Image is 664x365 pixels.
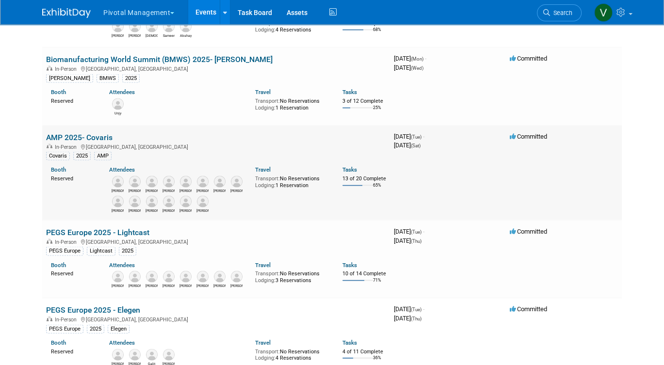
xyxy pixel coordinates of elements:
span: [DATE] [394,64,423,71]
a: Travel [255,166,271,173]
span: Transport: [255,175,280,182]
div: No Reservations 4 Reservations [255,18,328,33]
img: Sameer Vasantgadkar [163,21,175,32]
div: Scott Brouilette [196,283,209,288]
a: Attendees [109,262,135,269]
img: Elisabeth Pundt [112,196,124,207]
img: Akshay Dhingra [180,21,192,32]
span: (Mon) [411,56,423,62]
img: Alex Corrion [180,196,192,207]
div: Sameer Vasantgadkar [162,32,175,38]
a: Travel [255,339,271,346]
span: (Sat) [411,143,421,148]
div: Paul Loeffen [213,283,226,288]
span: [DATE] [394,237,421,244]
a: Booth [51,89,66,95]
img: In-Person Event [47,317,52,321]
div: Paul Steinberg [112,283,124,288]
img: Ross Kettleborough [163,349,175,361]
img: Scott Brouilette [197,271,209,283]
span: [DATE] [394,55,426,62]
div: Greg Endress [213,188,226,193]
div: [PERSON_NAME] [46,74,93,83]
span: Transport: [255,270,280,277]
div: [GEOGRAPHIC_DATA], [GEOGRAPHIC_DATA] [46,315,386,323]
div: Reserved [51,269,95,277]
a: PEGS Europe 2025 - Lightcast [46,228,149,237]
img: Paul Loeffen [214,271,226,283]
div: Alex Corrion [179,207,192,213]
img: Randy Dyer [112,349,124,361]
img: Paul Steinberg [112,271,124,283]
span: In-Person [55,239,80,245]
img: Tom O'Hare [163,196,175,207]
span: Lodging: [255,355,275,361]
div: No Reservations 4 Reservations [255,347,328,362]
span: Search [550,9,572,16]
img: Gabriel Lipof [146,176,158,188]
img: Jeff Reimers [197,196,209,207]
div: No Reservations 1 Reservation [255,174,328,189]
span: Lodging: [255,182,275,189]
div: 10 of 14 Complete [342,270,386,277]
span: (Tue) [411,134,421,140]
img: Jonathan Didier [231,271,243,283]
img: Marisa Pisani [231,176,243,188]
div: AMP [94,152,112,160]
div: Jeff Reimers [196,207,209,213]
div: 2025 [122,74,140,83]
img: Greg Endress [214,176,226,188]
div: Tom O'Hare [162,207,175,213]
span: Committed [510,305,547,313]
img: Galit Meshulam-Simon [146,349,158,361]
td: 71% [373,278,381,291]
span: (Tue) [411,307,421,312]
span: Transport: [255,98,280,104]
span: (Wed) [411,65,423,71]
div: [GEOGRAPHIC_DATA], [GEOGRAPHIC_DATA] [46,143,386,150]
a: Attendees [109,339,135,346]
span: In-Person [55,66,80,72]
span: Lodging: [255,27,275,33]
div: Reserved [51,347,95,355]
span: Lodging: [255,277,275,284]
a: Booth [51,339,66,346]
div: 3 of 12 Complete [342,98,386,105]
span: Committed [510,228,547,235]
div: 4 of 11 Complete [342,349,386,355]
span: [DATE] [394,228,424,235]
img: Denny Huang [146,196,158,207]
img: Marco Woldt [180,271,192,283]
div: Patricia Daggett [129,32,141,38]
div: Jonathan Didier [230,283,243,288]
td: 65% [373,183,381,196]
img: Kris Amirault [129,176,141,188]
div: Debadeep (Deb) Bhattacharyya, Ph.D. [146,32,158,38]
div: 13 of 20 Complete [342,175,386,182]
span: (Thu) [411,238,421,244]
div: No Reservations 1 Reservation [255,96,328,111]
a: Booth [51,262,66,269]
span: In-Person [55,317,80,323]
img: Sujash Chatterjee [129,196,141,207]
div: [GEOGRAPHIC_DATA], [GEOGRAPHIC_DATA] [46,64,386,72]
img: In-Person Event [47,144,52,149]
div: Reserved [51,96,95,105]
div: Akshay Dhingra [179,32,192,38]
div: Eugenio Daviso, Ph.D. [112,188,124,193]
a: Search [537,4,582,21]
img: Patricia Daggett [129,21,141,32]
a: Biomanufacturing World Summit (BMWS) 2025- [PERSON_NAME] [46,55,273,64]
div: Gabriel Lipof [146,188,158,193]
img: Debadeep (Deb) Bhattacharyya, Ph.D. [146,21,158,32]
div: Denny Huang [146,207,158,213]
div: Paul Wylie [146,283,158,288]
div: Lightcast [87,247,115,255]
span: (Thu) [411,316,421,321]
span: (Tue) [411,229,421,235]
span: - [423,305,424,313]
span: In-Person [55,144,80,150]
span: [DATE] [394,142,421,149]
span: Committed [510,133,547,140]
div: Simon Margerison [162,283,175,288]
